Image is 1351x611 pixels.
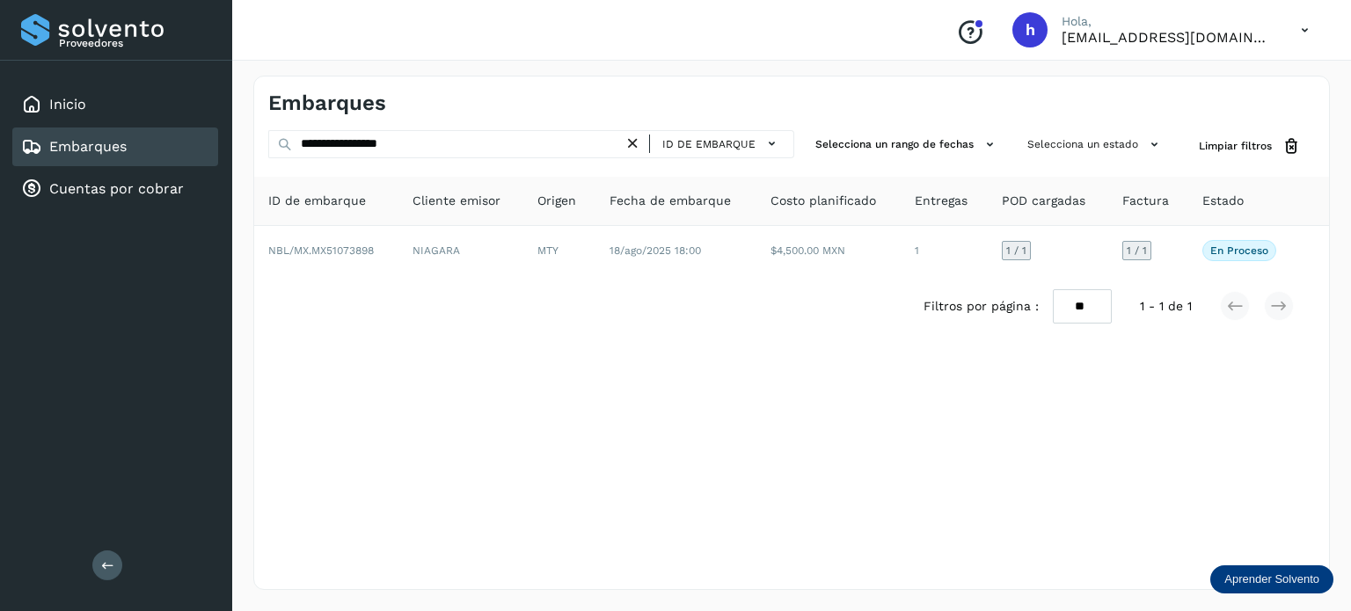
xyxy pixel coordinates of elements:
[1224,572,1319,586] p: Aprender Solvento
[662,136,756,152] span: ID de embarque
[268,91,386,116] h4: Embarques
[610,192,731,210] span: Fecha de embarque
[1127,245,1147,256] span: 1 / 1
[12,85,218,124] div: Inicio
[808,130,1006,159] button: Selecciona un rango de fechas
[770,192,876,210] span: Costo planificado
[1062,14,1273,29] p: Hola,
[756,226,901,275] td: $4,500.00 MXN
[268,192,366,210] span: ID de embarque
[1006,245,1026,256] span: 1 / 1
[268,244,374,257] span: NBL/MX.MX51073898
[49,180,184,197] a: Cuentas por cobrar
[1002,192,1085,210] span: POD cargadas
[523,226,595,275] td: MTY
[901,226,988,275] td: 1
[924,297,1039,316] span: Filtros por página :
[1140,297,1192,316] span: 1 - 1 de 1
[49,138,127,155] a: Embarques
[1199,138,1272,154] span: Limpiar filtros
[1020,130,1171,159] button: Selecciona un estado
[1202,192,1244,210] span: Estado
[59,37,211,49] p: Proveedores
[1185,130,1315,163] button: Limpiar filtros
[1122,192,1169,210] span: Factura
[610,244,701,257] span: 18/ago/2025 18:00
[413,192,500,210] span: Cliente emisor
[537,192,576,210] span: Origen
[49,96,86,113] a: Inicio
[657,131,786,156] button: ID de embarque
[12,127,218,166] div: Embarques
[915,192,968,210] span: Entregas
[1210,244,1268,257] p: En proceso
[1062,29,1273,46] p: hpichardo@karesan.com.mx
[12,170,218,208] div: Cuentas por cobrar
[398,226,523,275] td: NIAGARA
[1210,565,1333,593] div: Aprender Solvento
